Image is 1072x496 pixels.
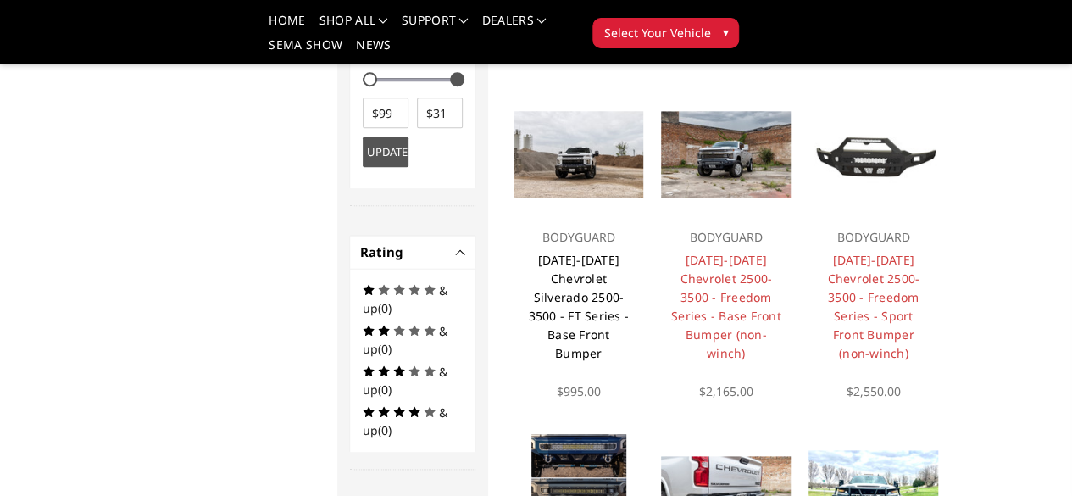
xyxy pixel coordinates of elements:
[847,383,901,399] span: $2,550.00
[669,227,782,248] p: BODYGUARD
[827,252,919,361] a: [DATE]-[DATE] Chevrolet 2500-3500 - Freedom Series - Sport Front Bumper (non-winch)
[482,14,547,39] a: Dealers
[269,39,342,64] a: SEMA Show
[363,364,447,398] span: & up
[356,39,391,64] a: News
[378,300,392,316] span: (0)
[378,382,392,398] span: (0)
[402,14,469,39] a: Support
[671,252,781,361] a: [DATE]-[DATE] Chevrolet 2500-3500 - Freedom Series - Base Front Bumper (non-winch)
[363,137,408,167] button: Update
[699,383,753,399] span: $2,165.00
[817,227,930,248] p: BODYGUARD
[319,14,388,39] a: shop all
[457,248,465,256] button: -
[360,242,466,262] h4: Rating
[603,24,710,42] span: Select Your Vehicle
[363,98,408,128] input: $995
[528,252,629,361] a: [DATE]-[DATE] Chevrolet Silverado 2500-3500 - FT Series - Base Front Bumper
[363,282,447,316] span: & up
[522,227,635,248] p: BODYGUARD
[363,404,447,438] span: & up
[417,98,463,128] input: $3190
[269,14,305,39] a: Home
[378,422,392,438] span: (0)
[592,18,739,48] button: Select Your Vehicle
[722,23,728,41] span: ▾
[557,383,601,399] span: $995.00
[378,341,392,357] span: (0)
[363,323,447,357] span: & up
